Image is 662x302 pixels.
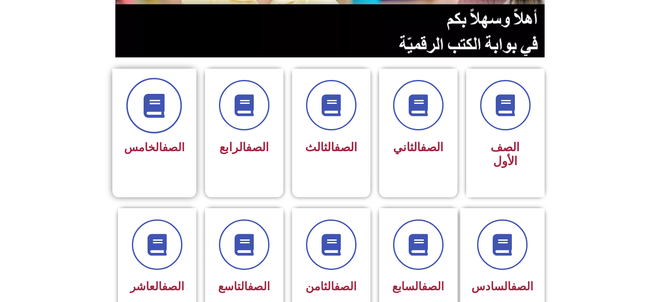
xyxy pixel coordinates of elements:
[162,280,184,293] a: الصف
[392,280,444,293] span: السابع
[393,140,444,154] span: الثاني
[162,141,185,154] a: الصف
[305,140,357,154] span: الثالث
[334,140,357,154] a: الصف
[471,280,533,293] span: السادس
[246,140,269,154] a: الصف
[219,140,269,154] span: الرابع
[130,280,184,293] span: العاشر
[306,280,356,293] span: الثامن
[511,280,533,293] a: الصف
[422,280,444,293] a: الصف
[334,280,356,293] a: الصف
[491,140,520,168] span: الصف الأول
[420,140,444,154] a: الصف
[218,280,270,293] span: التاسع
[248,280,270,293] a: الصف
[124,141,185,154] span: الخامس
